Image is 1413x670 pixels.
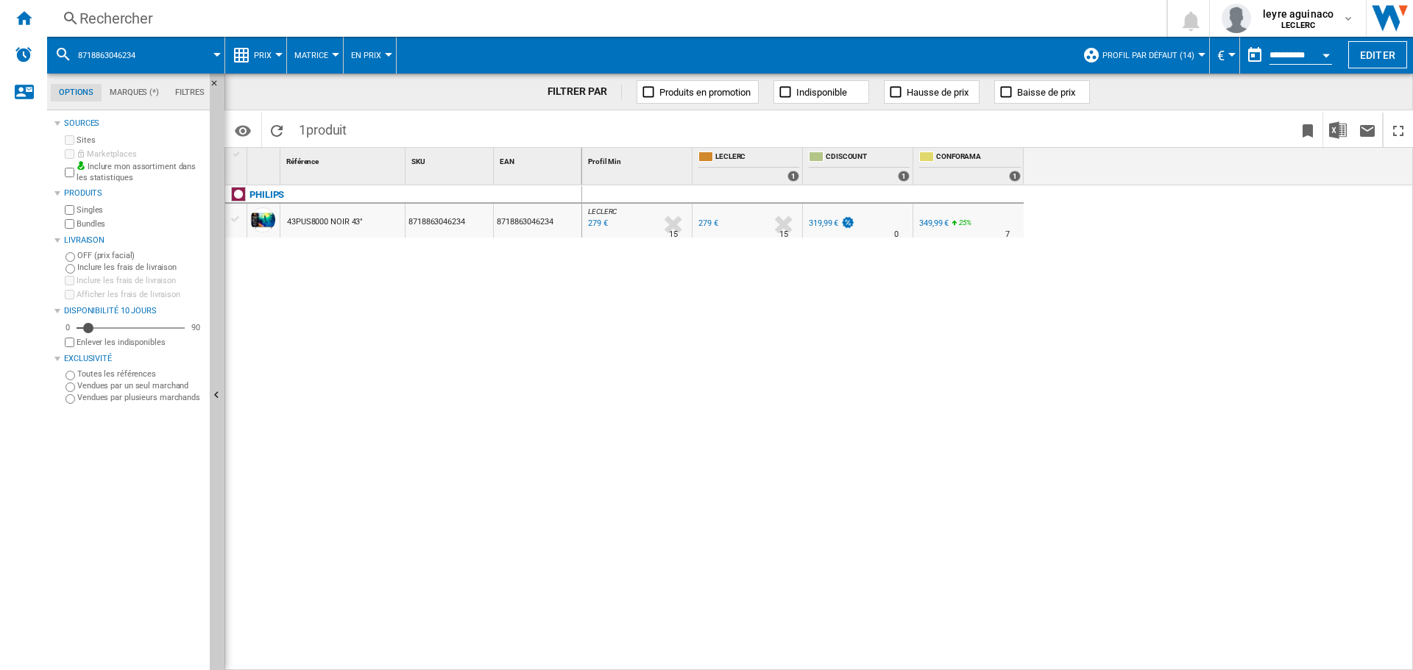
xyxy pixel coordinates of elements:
input: Inclure mon assortiment dans les statistiques [65,163,74,182]
span: 8718863046234 [78,51,135,60]
button: Indisponible [773,80,869,104]
div: Livraison [64,235,204,246]
div: 8718863046234 [406,204,493,238]
div: 1 offers sold by CONFORAMA [1009,171,1021,182]
label: Sites [77,135,204,146]
button: € [1217,37,1232,74]
button: md-calendar [1240,40,1269,70]
span: Prix [254,51,272,60]
div: Profil par défaut (14) [1083,37,1202,74]
input: OFF (prix facial) [65,252,75,262]
input: Singles [65,205,74,215]
div: LECLERC 1 offers sold by LECLERC [695,148,802,185]
div: Délai de livraison : 7 jours [1005,227,1010,242]
div: Sort None [408,148,493,171]
span: Profil Min [588,157,621,165]
button: Envoyer ce rapport par email [1353,113,1382,147]
span: EAN [500,157,514,165]
div: 8718863046234 [54,37,217,74]
i: % [957,216,966,234]
input: Marketplaces [65,149,74,159]
span: Produits en promotion [659,87,751,98]
input: Vendues par un seul marchand [65,382,75,392]
div: Profil Min Sort None [585,148,692,171]
span: Référence [286,157,319,165]
div: Sort None [585,148,692,171]
label: Inclure mon assortiment dans les statistiques [77,161,204,184]
span: Hausse de prix [907,87,968,98]
input: Bundles [65,219,74,229]
div: CDISCOUNT 1 offers sold by CDISCOUNT [806,148,913,185]
div: Exclusivité [64,353,204,365]
button: Editer [1348,41,1407,68]
div: FILTRER PAR [548,85,623,99]
label: Afficher les frais de livraison [77,289,204,300]
button: Masquer [210,74,227,100]
div: Délai de livraison : 15 jours [779,227,788,242]
div: SKU Sort None [408,148,493,171]
input: Afficher les frais de livraison [65,290,74,299]
md-tab-item: Options [51,84,102,101]
span: € [1217,48,1225,63]
div: Mise à jour : mercredi 10 septembre 2025 01:17 [586,216,608,231]
md-menu: Currency [1210,37,1240,74]
div: Délai de livraison : 0 jour [894,227,899,242]
label: Vendues par plusieurs marchands [77,392,204,403]
span: 1 [291,113,354,143]
button: Télécharger au format Excel [1323,113,1353,147]
div: Cliquez pour filtrer sur cette marque [249,186,284,204]
div: Produits [64,188,204,199]
md-tab-item: Filtres [167,84,213,101]
span: CONFORAMA [936,152,1021,164]
input: Vendues par plusieurs marchands [65,394,75,404]
input: Toutes les références [65,371,75,380]
button: En Prix [351,37,389,74]
button: Hausse de prix [884,80,980,104]
span: produit [306,122,347,138]
label: Enlever les indisponibles [77,337,204,348]
label: Vendues par un seul marchand [77,380,204,391]
img: profile.jpg [1222,4,1251,33]
div: 90 [188,322,204,333]
md-tab-item: Marques (*) [102,84,167,101]
div: Référence Sort None [283,148,405,171]
div: Disponibilité 10 Jours [64,305,204,317]
input: Inclure les frais de livraison [65,264,75,274]
div: Prix [233,37,279,74]
img: alerts-logo.svg [15,46,32,63]
span: Baisse de prix [1017,87,1075,98]
label: Bundles [77,218,204,229]
div: 319,99 € [807,216,855,231]
div: Sources [64,118,204,129]
div: Sort None [497,148,581,171]
button: Profil par défaut (14) [1102,37,1202,74]
div: 1 offers sold by CDISCOUNT [898,171,910,182]
img: promotionV3.png [840,216,855,229]
div: CONFORAMA 1 offers sold by CONFORAMA [916,148,1024,185]
button: Options [228,117,258,143]
div: EAN Sort None [497,148,581,171]
span: leyre aguinaco [1263,7,1334,21]
span: Profil par défaut (14) [1102,51,1194,60]
button: Créer un favoris [1293,113,1322,147]
div: 0 [62,322,74,333]
div: Sort None [250,148,280,171]
button: Open calendar [1313,40,1339,66]
button: Plein écran [1384,113,1413,147]
button: Prix [254,37,279,74]
span: En Prix [351,51,381,60]
b: LECLERC [1281,21,1315,30]
span: LECLERC [588,207,617,215]
div: 1 offers sold by LECLERC [787,171,799,182]
div: 8718863046234 [494,204,581,238]
span: CDISCOUNT [826,152,910,164]
div: 43PUS8000 NOIR 43" [287,205,363,239]
div: 279 € [696,216,718,231]
img: excel-24x24.png [1329,121,1347,139]
button: Matrice [294,37,336,74]
label: OFF (prix facial) [77,250,204,261]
